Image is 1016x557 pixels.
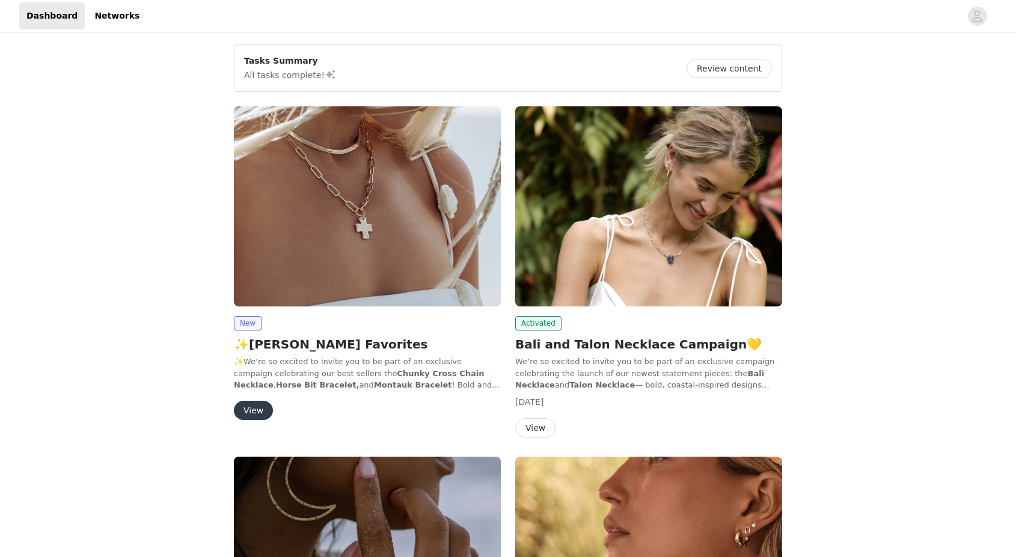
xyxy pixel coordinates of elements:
span: [DATE] [515,397,543,407]
img: James Michelle [234,106,501,306]
a: Dashboard [19,2,85,29]
button: View [234,401,273,420]
div: avatar [972,7,983,26]
strong: Horse Bit Bracelet, [276,380,359,389]
p: ✨We’re so excited to invite you to be part of an exclusive campaign celebrating our best sellers ... [234,356,501,391]
a: View [515,424,555,433]
span: Activated [515,316,562,330]
strong: Talon Necklace [569,380,635,389]
strong: Montauk Bracelet [374,380,452,389]
img: James Michelle [515,106,782,306]
span: New [234,316,262,330]
p: Tasks Summary [244,55,337,67]
a: Networks [87,2,147,29]
p: All tasks complete! [244,67,337,82]
p: We’re so excited to invite you to be part of an exclusive campaign celebrating the launch of our ... [515,356,782,391]
h2: ✨[PERSON_NAME] Favorites [234,335,501,353]
a: View [234,406,273,415]
button: Review content [687,59,772,78]
button: View [515,418,555,437]
h2: Bali and Talon Necklace Campaign💛 [515,335,782,353]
